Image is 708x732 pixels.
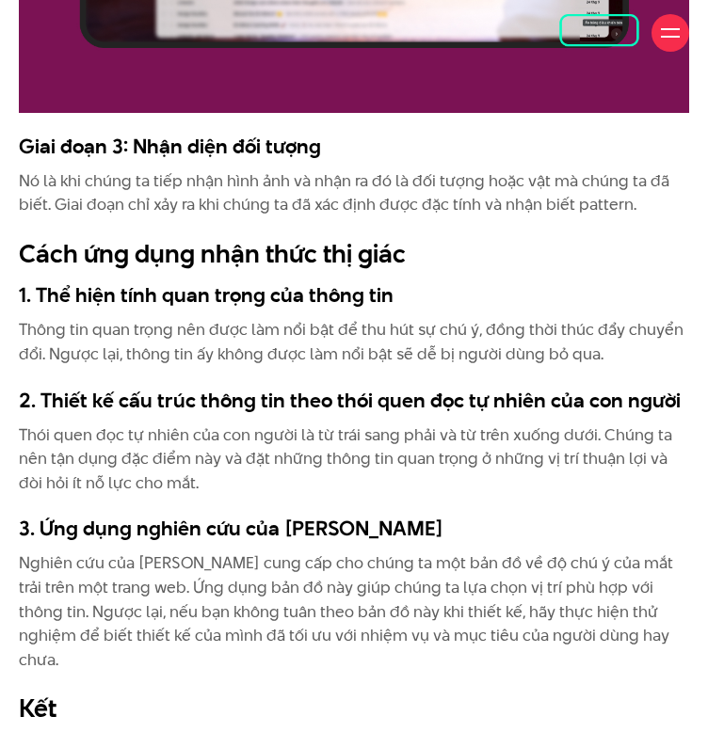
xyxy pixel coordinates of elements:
[19,132,689,160] h3: Giai đoạn 3: Nhận diện đối tượng
[19,318,689,366] p: Thông tin quan trọng nên được làm nổi bật để thu hút sự chú ý, đồng thời thúc đẩy chuyển đổi. Ngư...
[19,514,689,542] h3: 3. Ứng dụng nghiên cứu của [PERSON_NAME]
[19,423,689,496] p: Thói quen đọc tự nhiên của con người là từ trái sang phải và từ trên xuống dưới. Chúng ta nên tận...
[19,386,689,414] h3: 2. Thiết kế cấu trúc thông tin theo thói quen đọc tự nhiên của con người
[19,169,689,217] p: Nó là khi chúng ta tiếp nhận hình ảnh và nhận ra đó là đối tượng hoặc vật mà chúng ta đã biết. Gi...
[19,280,689,309] h3: 1. Thể hiện tính quan trọng của thông tin
[19,551,689,672] p: Nghiên cứu của [PERSON_NAME] cung cấp cho chúng ta một bản đồ về độ chú ý của mắt trải trên một t...
[19,236,689,272] h2: Cách ứng dụng nhận thức thị giác
[19,691,689,726] h2: Kết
